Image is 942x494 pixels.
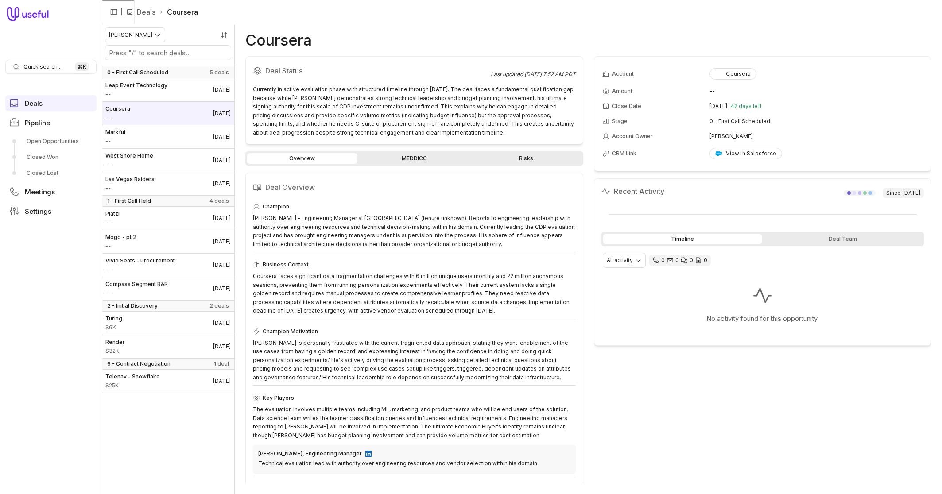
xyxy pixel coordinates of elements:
h2: Deal Status [253,64,491,78]
span: West Shore Home [105,152,153,159]
span: Platzi [105,210,120,217]
div: Last updated [491,71,576,78]
time: Deal Close Date [213,378,231,385]
a: Closed Won [5,150,97,164]
time: Deal Close Date [213,238,231,245]
nav: Deals [102,24,235,494]
span: 5 deals [209,69,229,76]
a: Deals [5,95,97,111]
a: Meetings [5,184,97,200]
a: Render$32K[DATE] [102,335,234,358]
div: Coursera faces significant data fragmentation challenges with 6 million unique users monthly and ... [253,272,576,315]
time: Deal Close Date [213,215,231,222]
time: Deal Close Date [213,157,231,164]
span: Stage [612,118,628,125]
a: Risks [471,153,581,164]
time: [DATE] 7:52 AM PDT [524,71,576,77]
span: CRM Link [612,150,636,157]
div: Technical evaluation lead with authority over engineering resources and vendor selection within h... [258,459,570,468]
div: Champion Motivation [253,326,576,337]
a: View in Salesforce [709,148,782,159]
a: Mogo - pt 2--[DATE] [102,230,234,253]
span: Amount [105,243,136,250]
span: 6 - Contract Negotiation [107,360,171,367]
time: Deal Close Date [213,320,231,327]
span: Pipeline [25,120,50,126]
span: Amount [612,88,632,95]
a: Las Vegas Raiders--[DATE] [102,172,234,195]
td: [PERSON_NAME] [709,129,923,143]
div: [PERSON_NAME] - Engineering Manager at [GEOGRAPHIC_DATA] (tenure unknown). Reports to engineering... [253,214,576,248]
div: Champion [253,201,576,212]
span: Telenav - Snowflake [105,373,160,380]
td: -- [709,84,923,98]
time: [DATE] [903,189,920,197]
time: [DATE] [709,103,727,110]
button: Coursera [709,68,756,80]
span: 1 deal [214,360,229,367]
span: Amount [105,91,167,98]
span: Meetings [25,189,55,195]
time: Deal Close Date [213,285,231,292]
span: Deals [25,100,43,107]
a: Open Opportunities [5,134,97,148]
span: Vivid Seats - Procurement [105,257,175,264]
span: Amount [105,161,153,168]
button: Collapse sidebar [107,5,120,19]
a: Compass Segment R&R--[DATE] [102,277,234,300]
a: Markful--[DATE] [102,125,234,148]
p: No activity found for this opportunity. [706,313,819,324]
time: Deal Close Date [213,262,231,269]
span: Coursera [105,105,130,112]
span: Compass Segment R&R [105,281,168,288]
span: Amount [105,138,125,145]
span: Account Owner [612,133,653,140]
span: Amount [105,347,125,355]
span: Amount [105,324,122,331]
div: Timeline [603,234,762,244]
h2: Deal Overview [253,180,576,194]
time: Deal Close Date [213,343,231,350]
span: Account [612,70,634,77]
div: [PERSON_NAME] is personally frustrated with the current fragmented data approach, stating they wa... [253,339,576,382]
a: Overview [247,153,357,164]
div: Business Context [253,259,576,270]
time: Deal Close Date [213,133,231,140]
button: Sort by [217,28,231,42]
span: Amount [105,382,160,389]
img: LinkedIn [365,451,372,457]
a: Deals [137,7,155,17]
span: Leap Event Technology [105,82,167,89]
div: Deal Team [764,234,922,244]
a: Settings [5,203,97,219]
div: Currently in active evaluation phase with structured timeline through [DATE]. The deal faces a fu... [253,85,576,137]
div: 0 calls and 0 email threads [649,255,711,266]
h2: Recent Activity [601,186,664,197]
span: 4 deals [209,197,229,205]
span: 2 - Initial Discovery [107,302,158,309]
input: Search deals by name [105,46,231,60]
a: Vivid Seats - Procurement--[DATE] [102,254,234,277]
span: Render [105,339,125,346]
span: Settings [25,208,51,215]
div: Pipeline submenu [5,134,97,180]
span: Turing [105,315,122,322]
span: Amount [105,289,168,297]
span: Quick search... [23,63,62,70]
a: Closed Lost [5,166,97,180]
a: Platzi--[DATE] [102,207,234,230]
a: Leap Event Technology--[DATE] [102,78,234,101]
span: Since [883,188,924,198]
a: Pipeline [5,115,97,131]
div: The evaluation involves multiple teams including ML, marketing, and product teams who will be end... [253,405,576,440]
a: MEDDICC [359,153,469,164]
span: Markful [105,129,125,136]
div: [PERSON_NAME], Engineering Manager [258,450,362,457]
span: 1 - First Call Held [107,197,151,205]
div: Coursera [715,70,751,77]
span: Mogo - pt 2 [105,234,136,241]
a: Turing$6K[DATE] [102,312,234,335]
div: View in Salesforce [715,150,776,157]
span: Amount [105,266,175,273]
a: West Shore Home--[DATE] [102,149,234,172]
